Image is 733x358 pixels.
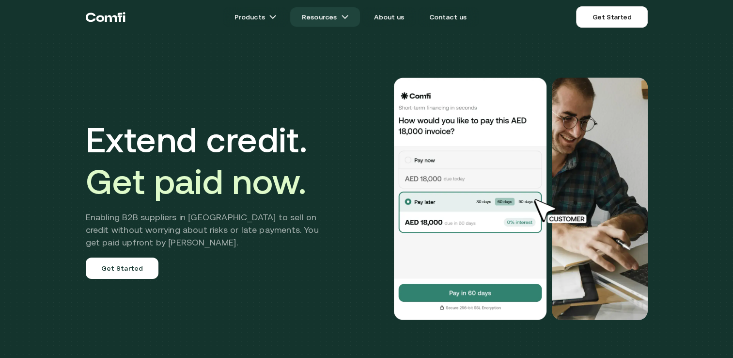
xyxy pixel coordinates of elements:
[86,119,333,202] h1: Extend credit.
[418,7,479,27] a: Contact us
[223,7,288,27] a: Productsarrow icons
[393,78,548,320] img: Would you like to pay this AED 18,000.00 invoice?
[341,13,349,21] img: arrow icons
[362,7,416,27] a: About us
[290,7,360,27] a: Resourcesarrow icons
[552,78,648,320] img: Would you like to pay this AED 18,000.00 invoice?
[86,2,125,32] a: Return to the top of the Comfi home page
[576,6,647,28] a: Get Started
[86,258,159,279] a: Get Started
[86,211,333,249] h2: Enabling B2B suppliers in [GEOGRAPHIC_DATA] to sell on credit without worrying about risks or lat...
[86,162,307,201] span: Get paid now.
[527,197,597,225] img: cursor
[269,13,277,21] img: arrow icons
